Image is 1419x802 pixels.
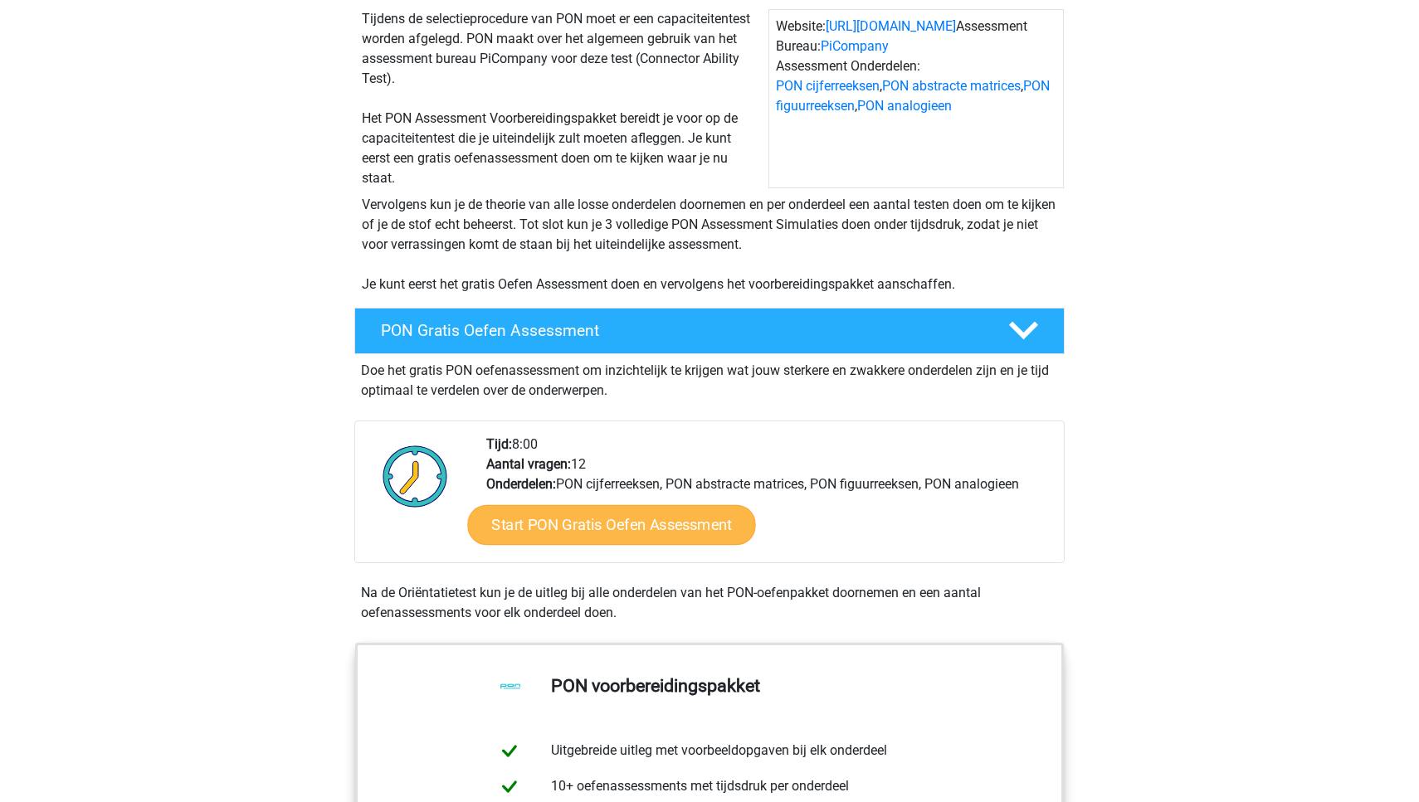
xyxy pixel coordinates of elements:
a: Start PON Gratis Oefen Assessment [467,505,755,545]
img: Klok [373,435,457,518]
div: Na de Oriëntatietest kun je de uitleg bij alle onderdelen van het PON-oefenpakket doornemen en ee... [354,583,1065,623]
a: PON cijferreeksen [776,78,880,94]
b: Aantal vragen: [486,456,571,472]
a: PON Gratis Oefen Assessment [348,308,1071,354]
a: PiCompany [821,38,889,54]
a: [URL][DOMAIN_NAME] [826,18,956,34]
div: 8:00 12 PON cijferreeksen, PON abstracte matrices, PON figuurreeksen, PON analogieen [474,435,1063,562]
div: Website: Assessment Bureau: Assessment Onderdelen: , , , [768,9,1064,188]
a: PON analogieen [857,98,952,114]
b: Tijd: [486,436,512,452]
div: Doe het gratis PON oefenassessment om inzichtelijk te krijgen wat jouw sterkere en zwakkere onder... [354,354,1065,401]
a: PON abstracte matrices [882,78,1021,94]
div: Vervolgens kun je de theorie van alle losse onderdelen doornemen en per onderdeel een aantal test... [355,195,1064,294]
div: Tijdens de selectieprocedure van PON moet er een capaciteitentest worden afgelegd. PON maakt over... [355,9,768,188]
b: Onderdelen: [486,476,556,492]
a: PON figuurreeksen [776,78,1050,114]
h4: PON Gratis Oefen Assessment [381,321,982,340]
